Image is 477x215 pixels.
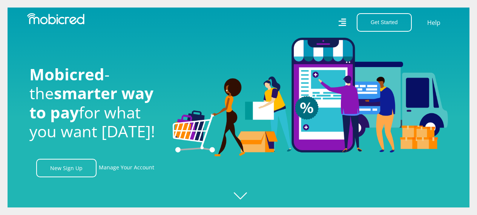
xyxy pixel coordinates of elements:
[357,13,412,32] button: Get Started
[29,63,104,85] span: Mobicred
[27,13,84,25] img: Mobicred
[173,38,448,157] img: Welcome to Mobicred
[427,18,441,28] a: Help
[99,159,154,177] a: Manage Your Account
[36,159,97,177] a: New Sign Up
[29,82,153,123] span: smarter way to pay
[29,65,161,141] h1: - the for what you want [DATE]!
